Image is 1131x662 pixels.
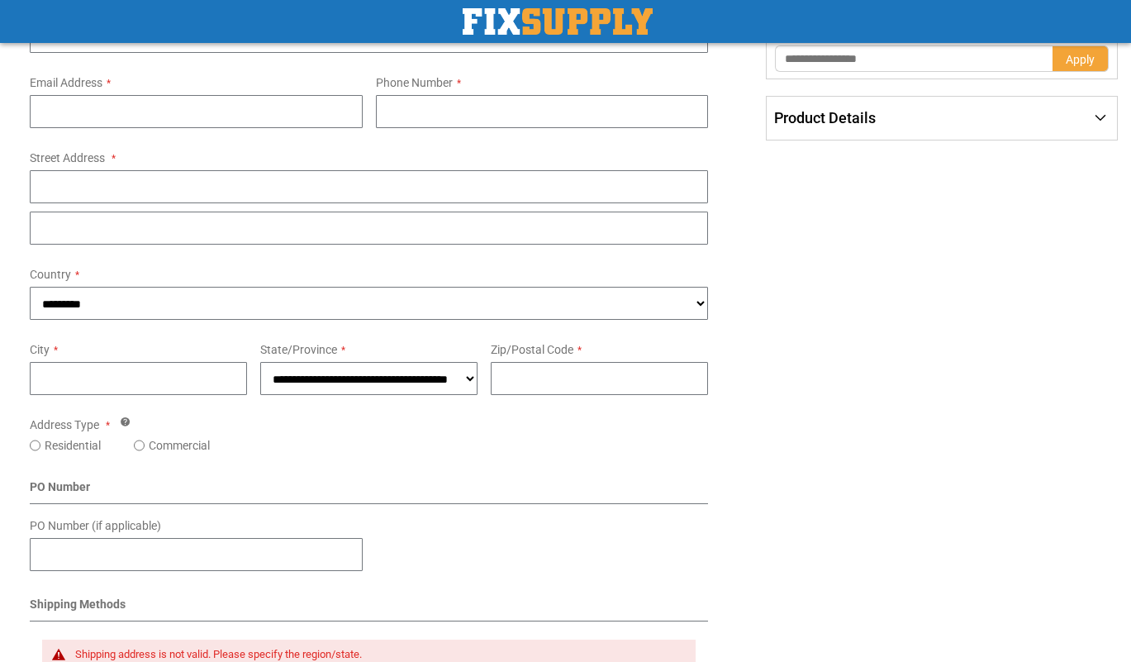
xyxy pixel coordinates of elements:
span: State/Province [260,343,337,356]
button: Apply [1053,45,1109,72]
span: Street Address [30,151,105,164]
div: Shipping address is not valid. Please specify the region/state. [75,648,679,661]
div: PO Number [30,479,708,504]
span: Address Type [30,418,99,431]
span: Product Details [774,109,876,126]
span: City [30,343,50,356]
span: Apply [1066,53,1095,66]
span: PO Number (if applicable) [30,519,161,532]
img: Fix Industrial Supply [463,8,653,35]
span: Phone Number [376,76,453,89]
div: Shipping Methods [30,596,708,622]
span: Email Address [30,76,102,89]
span: Country [30,268,71,281]
a: store logo [463,8,653,35]
span: Zip/Postal Code [491,343,573,356]
label: Residential [45,437,101,454]
label: Commercial [149,437,210,454]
